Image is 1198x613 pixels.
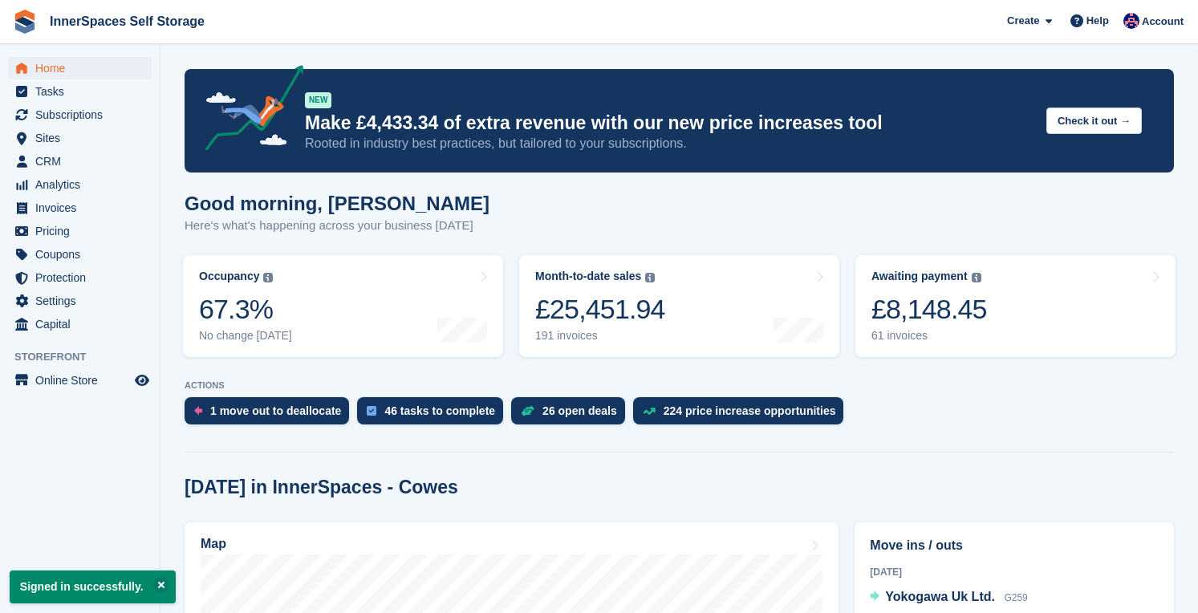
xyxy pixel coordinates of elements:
[8,243,152,266] a: menu
[35,220,132,242] span: Pricing
[633,397,852,432] a: 224 price increase opportunities
[35,104,132,126] span: Subscriptions
[8,173,152,196] a: menu
[35,80,132,103] span: Tasks
[8,313,152,335] a: menu
[35,290,132,312] span: Settings
[192,65,304,156] img: price-adjustments-announcement-icon-8257ccfd72463d97f412b2fc003d46551f7dbcb40ab6d574587a9cd5c0d94...
[194,406,202,416] img: move_outs_to_deallocate_icon-f764333ba52eb49d3ac5e1228854f67142a1ed5810a6f6cc68b1a99e826820c5.svg
[35,266,132,289] span: Protection
[35,150,132,173] span: CRM
[185,193,489,214] h1: Good morning, [PERSON_NAME]
[1004,592,1027,603] span: G259
[199,293,292,326] div: 67.3%
[263,273,273,282] img: icon-info-grey-7440780725fd019a000dd9b08b2336e03edf1995a4989e88bcd33f0948082b44.svg
[305,135,1034,152] p: Rooted in industry best practices, but tailored to your subscriptions.
[14,349,160,365] span: Storefront
[384,404,495,417] div: 46 tasks to complete
[8,80,152,103] a: menu
[35,369,132,392] span: Online Store
[972,273,981,282] img: icon-info-grey-7440780725fd019a000dd9b08b2336e03edf1995a4989e88bcd33f0948082b44.svg
[199,270,259,283] div: Occupancy
[185,397,357,432] a: 1 move out to deallocate
[43,8,211,35] a: InnerSpaces Self Storage
[8,197,152,219] a: menu
[1142,14,1184,30] span: Account
[535,270,641,283] div: Month-to-date sales
[8,369,152,392] a: menu
[855,255,1176,357] a: Awaiting payment £8,148.45 61 invoices
[35,313,132,335] span: Capital
[305,112,1034,135] p: Make £4,433.34 of extra revenue with our new price increases tool
[535,329,665,343] div: 191 invoices
[1086,13,1109,29] span: Help
[542,404,617,417] div: 26 open deals
[35,197,132,219] span: Invoices
[1123,13,1139,29] img: Dominic Hampson
[870,536,1159,555] h2: Move ins / outs
[871,270,968,283] div: Awaiting payment
[8,290,152,312] a: menu
[8,57,152,79] a: menu
[35,127,132,149] span: Sites
[870,565,1159,579] div: [DATE]
[1046,108,1142,134] button: Check it out →
[885,590,995,603] span: Yokogawa Uk Ltd.
[35,173,132,196] span: Analytics
[664,404,836,417] div: 224 price increase opportunities
[521,405,534,416] img: deal-1b604bf984904fb50ccaf53a9ad4b4a5d6e5aea283cecdc64d6e3604feb123c2.svg
[645,273,655,282] img: icon-info-grey-7440780725fd019a000dd9b08b2336e03edf1995a4989e88bcd33f0948082b44.svg
[871,293,987,326] div: £8,148.45
[535,293,665,326] div: £25,451.94
[519,255,839,357] a: Month-to-date sales £25,451.94 191 invoices
[511,397,633,432] a: 26 open deals
[1007,13,1039,29] span: Create
[210,404,341,417] div: 1 move out to deallocate
[201,537,226,551] h2: Map
[8,127,152,149] a: menu
[10,570,176,603] p: Signed in successfully.
[305,92,331,108] div: NEW
[871,329,987,343] div: 61 invoices
[35,57,132,79] span: Home
[183,255,503,357] a: Occupancy 67.3% No change [DATE]
[185,380,1174,391] p: ACTIONS
[357,397,511,432] a: 46 tasks to complete
[8,220,152,242] a: menu
[132,371,152,390] a: Preview store
[870,587,1027,608] a: Yokogawa Uk Ltd. G259
[8,266,152,289] a: menu
[643,408,656,415] img: price_increase_opportunities-93ffe204e8149a01c8c9dc8f82e8f89637d9d84a8eef4429ea346261dce0b2c0.svg
[35,243,132,266] span: Coupons
[8,150,152,173] a: menu
[8,104,152,126] a: menu
[199,329,292,343] div: No change [DATE]
[367,406,376,416] img: task-75834270c22a3079a89374b754ae025e5fb1db73e45f91037f5363f120a921f8.svg
[185,217,489,235] p: Here's what's happening across your business [DATE]
[13,10,37,34] img: stora-icon-8386f47178a22dfd0bd8f6a31ec36ba5ce8667c1dd55bd0f319d3a0aa187defe.svg
[185,477,458,498] h2: [DATE] in InnerSpaces - Cowes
